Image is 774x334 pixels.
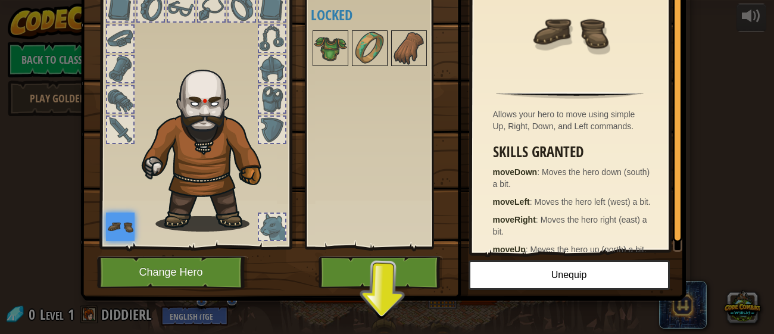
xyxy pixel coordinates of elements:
button: Play [319,256,443,289]
span: Moves the hero left (west) a bit. [535,197,651,207]
span: : [530,197,535,207]
img: portrait.png [314,32,347,65]
button: Unequip [469,260,670,290]
span: : [537,167,542,177]
img: goliath_hair.png [136,58,282,232]
strong: moveLeft [493,197,530,207]
strong: moveUp [493,245,526,254]
span: Moves the hero right (east) a bit. [493,215,647,236]
img: portrait.png [353,32,386,65]
span: Moves the hero up (north) a bit. [530,245,647,254]
strong: moveRight [493,215,536,224]
span: : [526,245,530,254]
img: portrait.png [106,213,135,241]
button: Change Hero [97,256,248,289]
div: Allows your hero to move using simple Up, Right, Down, and Left commands. [493,108,653,132]
h4: Locked [311,7,451,23]
strong: moveDown [493,167,538,177]
span: Moves the hero down (south) a bit. [493,167,650,189]
img: portrait.png [392,32,426,65]
img: hr.png [496,92,643,99]
span: : [536,215,541,224]
h3: Skills Granted [493,144,653,160]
